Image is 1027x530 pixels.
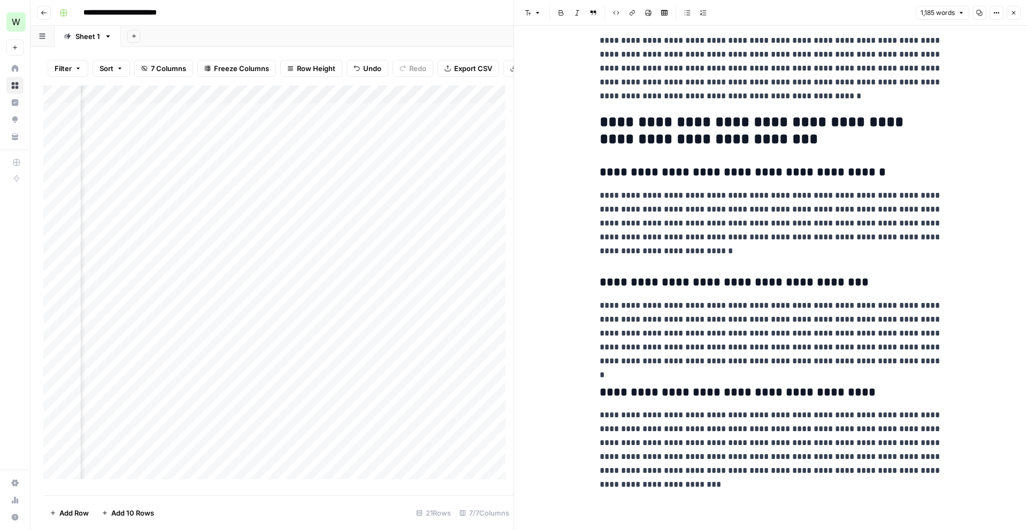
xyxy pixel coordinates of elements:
[12,15,20,28] span: W
[6,94,24,111] a: Insights
[409,63,426,74] span: Redo
[6,492,24,509] a: Usage
[6,77,24,94] a: Browse
[6,509,24,526] button: Help + Support
[48,60,88,77] button: Filter
[55,26,121,47] a: Sheet 1
[455,504,513,521] div: 7/7 Columns
[99,63,113,74] span: Sort
[93,60,130,77] button: Sort
[280,60,342,77] button: Row Height
[393,60,433,77] button: Redo
[43,504,95,521] button: Add Row
[297,63,335,74] span: Row Height
[438,60,499,77] button: Export CSV
[412,504,455,521] div: 21 Rows
[6,111,24,128] a: Opportunities
[75,31,100,42] div: Sheet 1
[95,504,160,521] button: Add 10 Rows
[197,60,276,77] button: Freeze Columns
[214,63,269,74] span: Freeze Columns
[151,63,186,74] span: 7 Columns
[6,9,24,35] button: Workspace: Workspace1
[6,60,24,77] a: Home
[363,63,381,74] span: Undo
[921,8,955,18] span: 1,185 words
[6,128,24,145] a: Your Data
[347,60,388,77] button: Undo
[134,60,193,77] button: 7 Columns
[916,6,969,20] button: 1,185 words
[454,63,492,74] span: Export CSV
[6,474,24,492] a: Settings
[55,63,72,74] span: Filter
[59,508,89,518] span: Add Row
[111,508,154,518] span: Add 10 Rows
